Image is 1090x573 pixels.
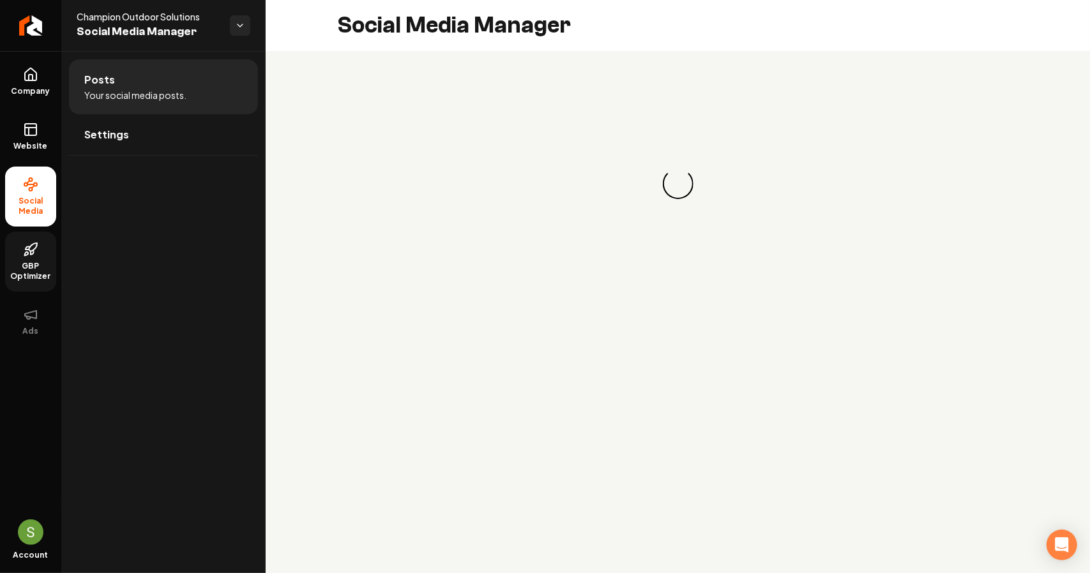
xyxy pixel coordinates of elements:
[19,15,43,36] img: Rebolt Logo
[18,326,44,336] span: Ads
[337,13,571,38] h2: Social Media Manager
[69,114,258,155] a: Settings
[5,232,56,292] a: GBP Optimizer
[13,550,49,560] span: Account
[5,112,56,161] a: Website
[84,127,129,142] span: Settings
[77,10,220,23] span: Champion Outdoor Solutions
[18,519,43,545] img: Sales Champion
[84,89,186,101] span: Your social media posts.
[84,72,115,87] span: Posts
[5,57,56,107] a: Company
[5,297,56,346] button: Ads
[5,196,56,216] span: Social Media
[658,163,698,204] div: Loading
[77,23,220,41] span: Social Media Manager
[18,519,43,545] button: Open user button
[9,141,53,151] span: Website
[1047,530,1077,560] div: Open Intercom Messenger
[6,86,56,96] span: Company
[5,261,56,281] span: GBP Optimizer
